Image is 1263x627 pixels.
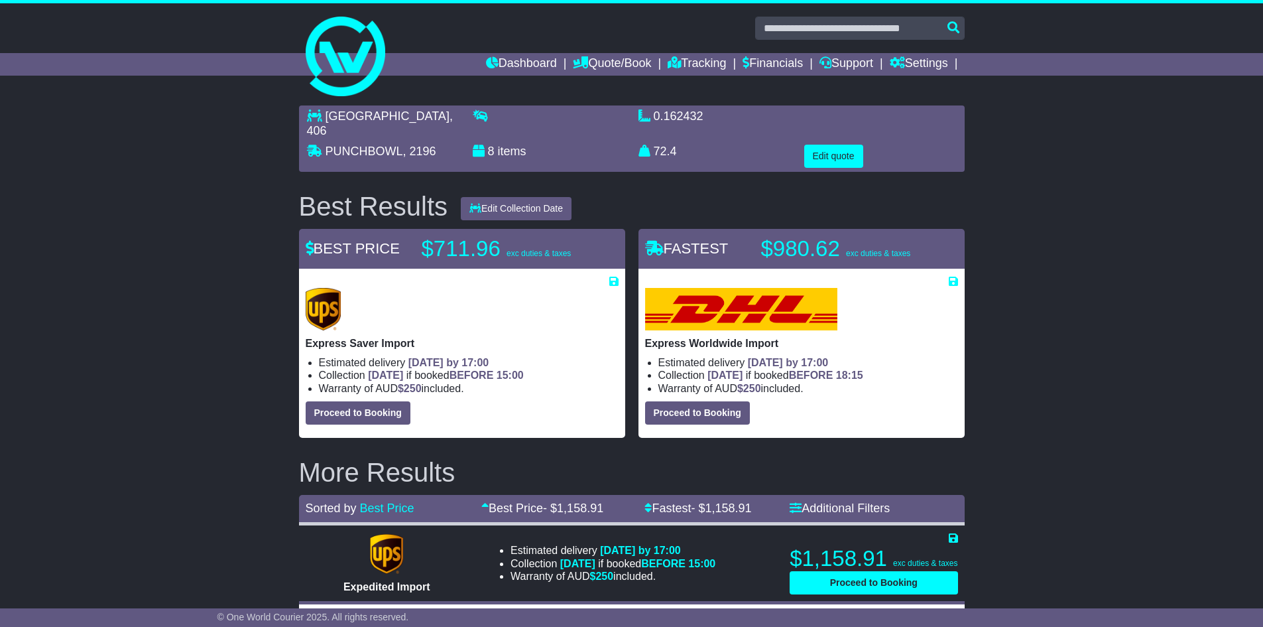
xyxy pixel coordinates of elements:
[846,249,910,258] span: exc duties & taxes
[497,370,524,381] span: 15:00
[557,502,603,515] span: 1,158.91
[893,559,957,568] span: exc duties & taxes
[511,570,715,583] li: Warranty of AUD included.
[319,369,619,382] li: Collection
[511,557,715,570] li: Collection
[688,558,715,569] span: 15:00
[600,545,681,556] span: [DATE] by 17:00
[790,571,957,594] button: Proceed to Booking
[595,571,613,582] span: 250
[560,558,595,569] span: [DATE]
[307,109,453,137] span: , 406
[403,145,436,158] span: , 2196
[590,571,614,582] span: $
[804,145,863,168] button: Edit quote
[668,53,726,76] a: Tracking
[645,401,750,425] button: Proceed to Booking
[306,337,619,350] p: Express Saver Import
[450,370,494,381] span: BEFORE
[422,236,587,262] p: $711.96
[368,370,403,381] span: [DATE]
[543,502,603,515] span: - $
[743,383,761,394] span: 250
[560,558,715,569] span: if booked
[507,249,571,258] span: exc duties & taxes
[368,370,523,381] span: if booked
[573,53,651,76] a: Quote/Book
[461,197,571,220] button: Edit Collection Date
[654,145,677,158] span: 72.4
[488,145,495,158] span: 8
[743,53,803,76] a: Financials
[299,458,965,487] h2: More Results
[292,192,455,221] div: Best Results
[707,370,743,381] span: [DATE]
[306,288,341,330] img: UPS (new): Express Saver Import
[644,502,751,515] a: Fastest- $1,158.91
[819,53,873,76] a: Support
[319,356,619,369] li: Estimated delivery
[761,236,927,262] p: $980.62
[658,382,958,395] li: Warranty of AUD included.
[890,53,948,76] a: Settings
[370,534,403,574] img: UPS (new): Expedited Import
[486,53,557,76] a: Dashboard
[789,370,833,381] span: BEFORE
[326,145,403,158] span: PUNCHBOWL
[737,383,761,394] span: $
[658,369,958,382] li: Collection
[645,240,729,257] span: FASTEST
[645,288,837,330] img: DHL: Express Worldwide Import
[836,370,863,381] span: 18:15
[481,502,603,515] a: Best Price- $1,158.91
[692,502,752,515] span: - $
[748,357,829,368] span: [DATE] by 17:00
[408,357,489,368] span: [DATE] by 17:00
[658,356,958,369] li: Estimated delivery
[498,145,526,158] span: items
[641,558,686,569] span: BEFORE
[511,544,715,557] li: Estimated delivery
[343,581,430,592] span: Expedited Import
[790,502,890,515] a: Additional Filters
[306,240,400,257] span: BEST PRICE
[707,370,863,381] span: if booked
[645,337,958,350] p: Express Worldwide Import
[326,109,450,123] span: [GEOGRAPHIC_DATA]
[404,383,422,394] span: 250
[790,545,957,572] p: $1,158.91
[217,612,409,622] span: © One World Courier 2025. All rights reserved.
[319,382,619,395] li: Warranty of AUD included.
[306,401,410,425] button: Proceed to Booking
[306,502,357,515] span: Sorted by
[654,109,703,123] span: 0.162432
[360,502,414,515] a: Best Price
[398,383,422,394] span: $
[705,502,752,515] span: 1,158.91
